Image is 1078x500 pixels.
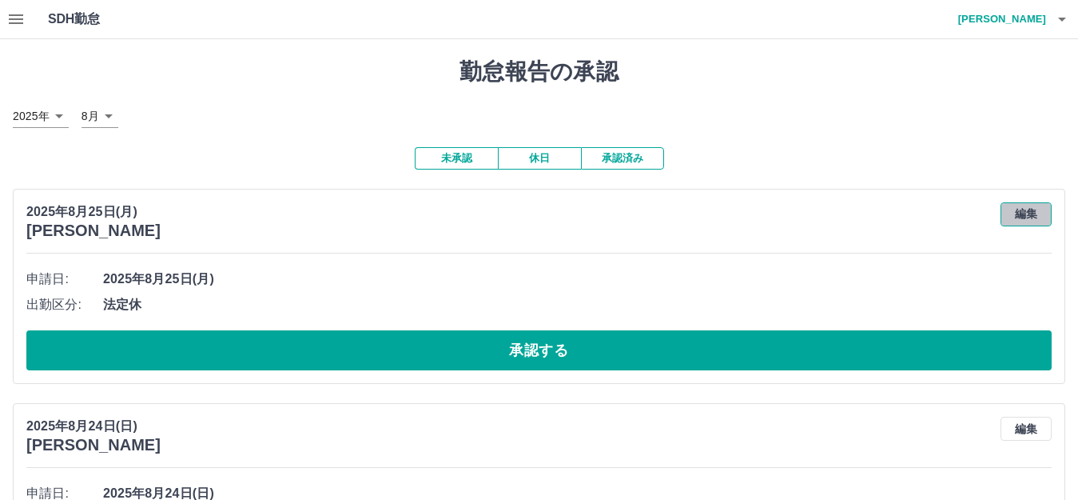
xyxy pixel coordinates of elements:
[13,58,1065,86] h1: 勤怠報告の承認
[1000,202,1052,226] button: 編集
[581,147,664,170] button: 承認済み
[26,436,161,454] h3: [PERSON_NAME]
[26,222,161,240] h3: [PERSON_NAME]
[82,105,118,128] div: 8月
[26,202,161,222] p: 2025年8月25日(月)
[26,295,103,314] span: 出勤区分:
[415,147,498,170] button: 未承認
[26,270,103,289] span: 申請日:
[26,330,1052,370] button: 承認する
[1000,417,1052,441] button: 編集
[498,147,581,170] button: 休日
[26,417,161,436] p: 2025年8月24日(日)
[13,105,69,128] div: 2025年
[103,295,1052,314] span: 法定休
[103,270,1052,289] span: 2025年8月25日(月)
